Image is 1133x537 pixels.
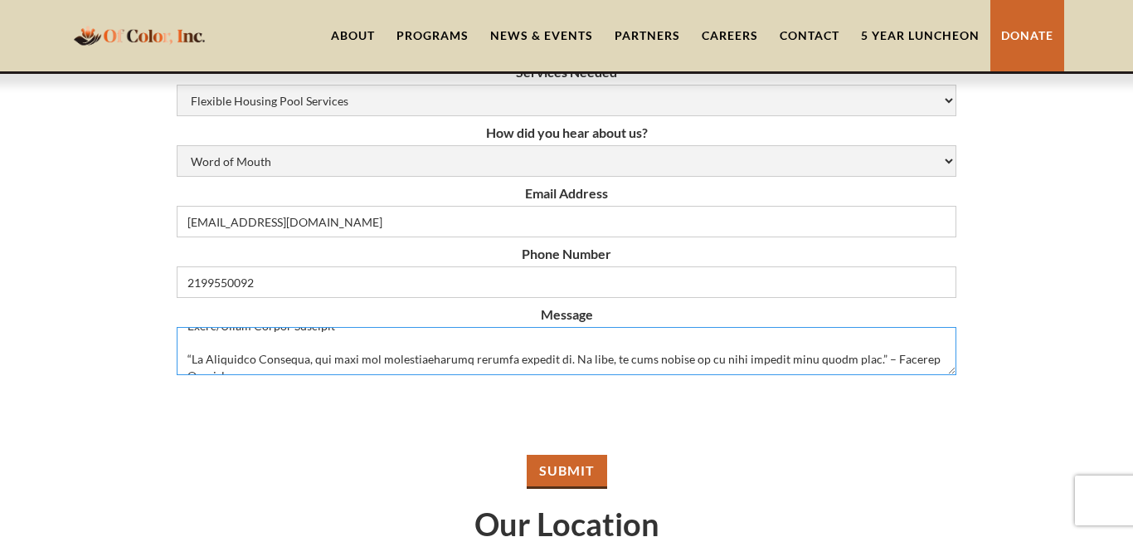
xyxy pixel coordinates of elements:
label: Email Address [177,185,956,202]
iframe: reCAPTCHA [440,383,693,448]
input: Submit [527,455,607,489]
label: Phone Number [177,246,956,262]
a: home [69,16,210,55]
input: someone@example.com [177,206,956,237]
label: How did you hear about us? [177,124,956,141]
label: Message [177,306,956,323]
input: Phone Number [177,266,956,298]
div: Programs [396,27,469,44]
